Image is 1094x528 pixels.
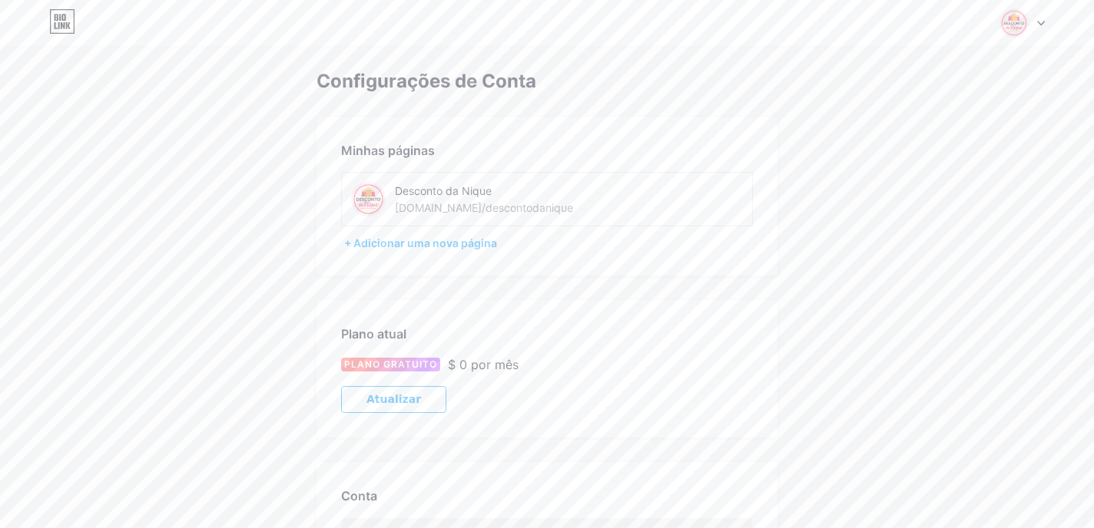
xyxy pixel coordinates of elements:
[317,70,536,92] font: Configurações de Conta
[344,358,437,370] font: PLANO GRATUITO
[341,143,435,158] font: Minhas páginas
[395,184,492,197] font: Desconto da Nique
[344,236,497,249] font: + Adicionar uma nova página
[341,386,446,413] button: Atualizar
[1000,8,1029,38] img: desconto único
[341,488,377,503] font: Conta
[395,201,573,214] font: [DOMAIN_NAME]/descontodanique
[341,326,406,342] font: Plano atual
[351,182,386,216] img: desconto único
[366,393,421,405] font: Atualizar
[448,357,519,372] font: $ 0 por mês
